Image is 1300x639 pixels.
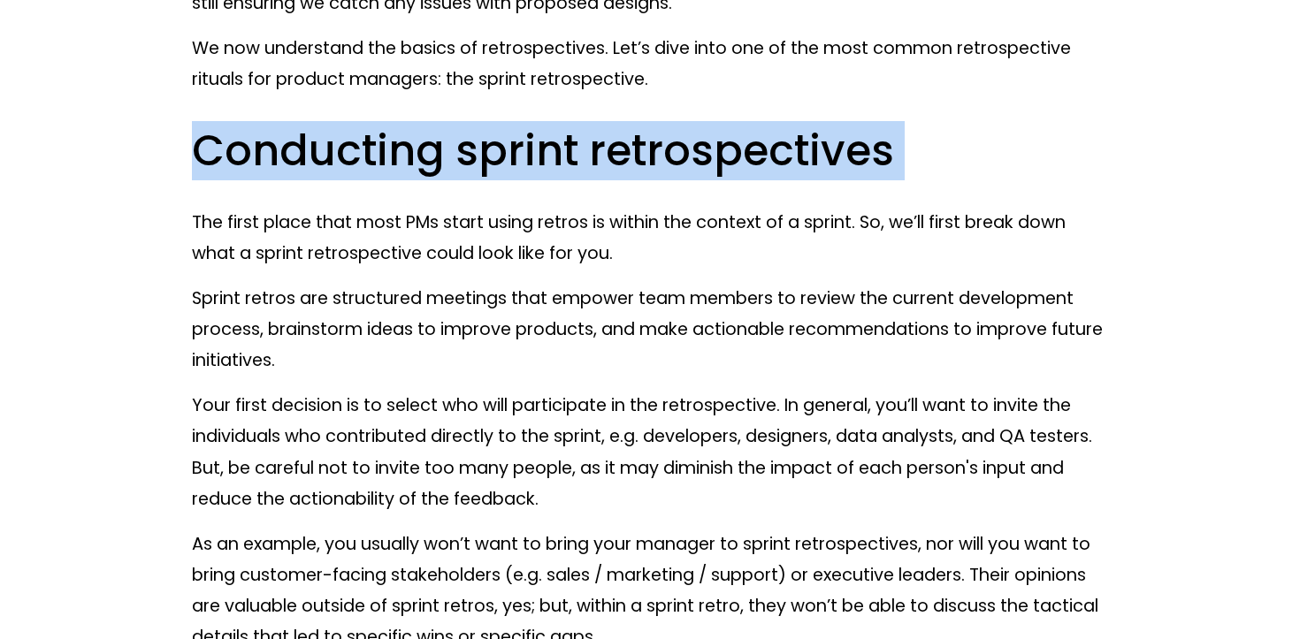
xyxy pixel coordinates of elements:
p: Your first decision is to select who will participate in the retrospective. In general, you’ll wa... [192,390,1108,514]
p: Sprint retros are structured meetings that empower team members to review the current development... [192,283,1108,376]
h2: Conducting sprint retrospectives [192,124,1108,179]
p: The first place that most PMs start using retros is within the context of a sprint. So, we’ll fir... [192,207,1108,269]
p: We now understand the basics of retrospectives. Let’s dive into one of the most common retrospect... [192,33,1108,95]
